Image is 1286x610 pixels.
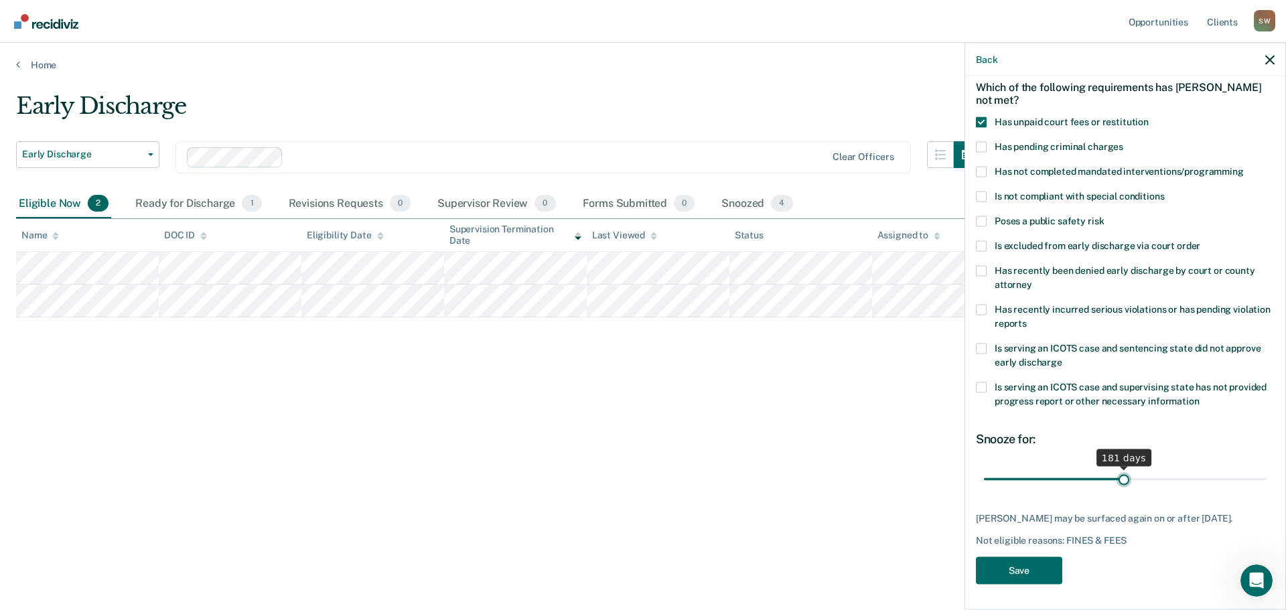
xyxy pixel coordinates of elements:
[833,151,894,163] div: Clear officers
[390,195,411,212] span: 0
[976,431,1275,446] div: Snooze for:
[449,224,581,246] div: Supervision Termination Date
[995,215,1104,226] span: Poses a public safety risk
[1254,10,1275,31] button: Profile dropdown button
[995,116,1149,127] span: Has unpaid court fees or restitution
[88,195,109,212] span: 2
[976,70,1275,117] div: Which of the following requirements has [PERSON_NAME] not met?
[164,230,207,241] div: DOC ID
[995,240,1200,250] span: Is excluded from early discharge via court order
[21,230,59,241] div: Name
[877,230,940,241] div: Assigned to
[995,303,1271,328] span: Has recently incurred serious violations or has pending violation reports
[16,189,111,219] div: Eligible Now
[995,165,1244,176] span: Has not completed mandated interventions/programming
[16,59,1270,71] a: Home
[307,230,384,241] div: Eligibility Date
[286,189,413,219] div: Revisions Requests
[242,195,261,212] span: 1
[22,149,143,160] span: Early Discharge
[1254,10,1275,31] div: S W
[435,189,559,219] div: Supervisor Review
[674,195,695,212] span: 0
[976,535,1275,546] div: Not eligible reasons: FINES & FEES
[995,381,1267,406] span: Is serving an ICOTS case and supervising state has not provided progress report or other necessar...
[580,189,698,219] div: Forms Submitted
[995,264,1255,289] span: Has recently been denied early discharge by court or county attorney
[995,190,1164,201] span: Is not compliant with special conditions
[16,92,981,131] div: Early Discharge
[1096,449,1151,466] div: 181 days
[771,195,792,212] span: 4
[976,54,997,65] button: Back
[976,512,1275,524] div: [PERSON_NAME] may be surfaced again on or after [DATE].
[133,189,264,219] div: Ready for Discharge
[14,14,78,29] img: Recidiviz
[735,230,764,241] div: Status
[995,141,1123,151] span: Has pending criminal charges
[995,342,1261,367] span: Is serving an ICOTS case and sentencing state did not approve early discharge
[719,189,795,219] div: Snoozed
[976,556,1062,584] button: Save
[534,195,555,212] span: 0
[592,230,657,241] div: Last Viewed
[1240,564,1273,597] iframe: Intercom live chat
